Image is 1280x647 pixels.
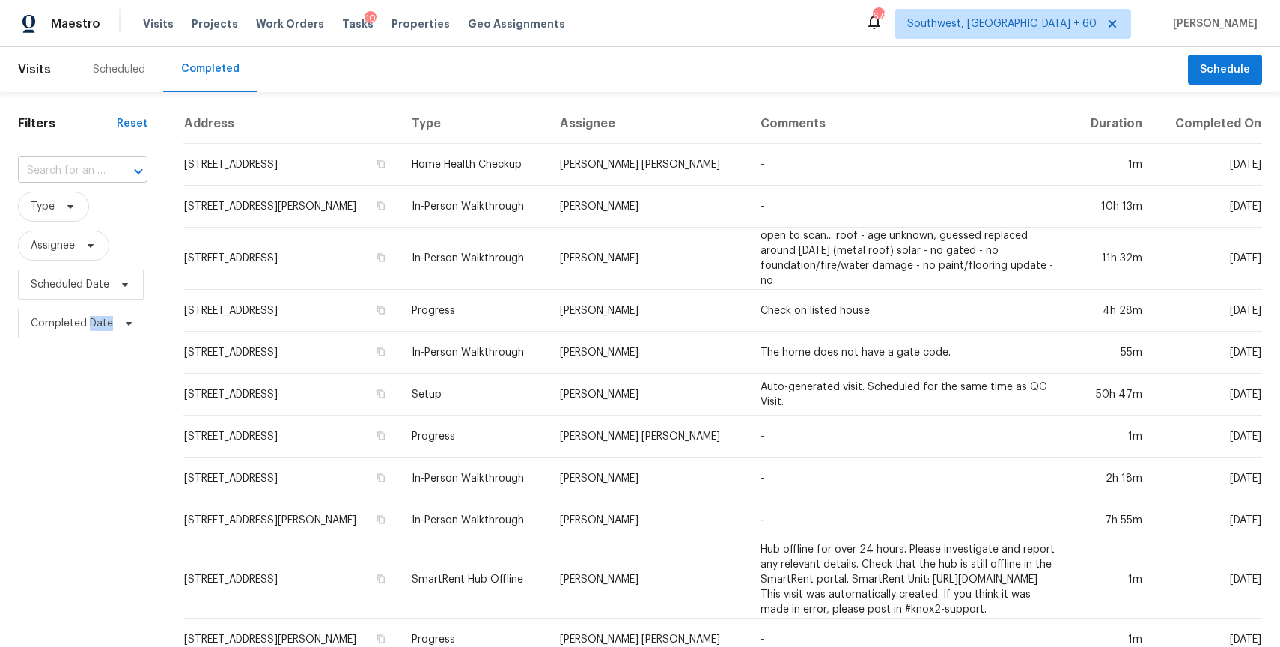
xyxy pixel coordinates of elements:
[548,416,749,458] td: [PERSON_NAME] [PERSON_NAME]
[749,458,1072,499] td: -
[1072,499,1154,541] td: 7h 55m
[31,238,75,253] span: Assignee
[400,144,548,186] td: Home Health Checkup
[374,251,388,264] button: Copy Address
[183,458,400,499] td: [STREET_ADDRESS]
[183,290,400,332] td: [STREET_ADDRESS]
[31,316,113,331] span: Completed Date
[1154,186,1262,228] td: [DATE]
[192,16,238,31] span: Projects
[256,16,324,31] span: Work Orders
[1154,290,1262,332] td: [DATE]
[183,416,400,458] td: [STREET_ADDRESS]
[749,499,1072,541] td: -
[1072,186,1154,228] td: 10h 13m
[93,62,145,77] div: Scheduled
[183,228,400,290] td: [STREET_ADDRESS]
[400,374,548,416] td: Setup
[183,541,400,619] td: [STREET_ADDRESS]
[400,290,548,332] td: Progress
[342,19,374,29] span: Tasks
[181,61,240,76] div: Completed
[374,157,388,171] button: Copy Address
[400,499,548,541] td: In-Person Walkthrough
[749,374,1072,416] td: Auto-generated visit. Scheduled for the same time as QC Visit.
[183,186,400,228] td: [STREET_ADDRESS][PERSON_NAME]
[31,199,55,214] span: Type
[400,228,548,290] td: In-Person Walkthrough
[1154,499,1262,541] td: [DATE]
[18,160,106,183] input: Search for an address...
[18,116,117,131] h1: Filters
[183,374,400,416] td: [STREET_ADDRESS]
[374,429,388,443] button: Copy Address
[183,499,400,541] td: [STREET_ADDRESS][PERSON_NAME]
[1072,374,1154,416] td: 50h 47m
[374,345,388,359] button: Copy Address
[749,541,1072,619] td: Hub offline for over 24 hours. Please investigate and report any relevant details. Check that the...
[1072,541,1154,619] td: 1m
[873,9,883,24] div: 672
[374,199,388,213] button: Copy Address
[374,572,388,586] button: Copy Address
[18,53,51,86] span: Visits
[1154,228,1262,290] td: [DATE]
[1072,104,1154,144] th: Duration
[548,144,749,186] td: [PERSON_NAME] [PERSON_NAME]
[749,186,1072,228] td: -
[143,16,174,31] span: Visits
[400,186,548,228] td: In-Person Walkthrough
[374,471,388,485] button: Copy Address
[1072,416,1154,458] td: 1m
[548,104,749,144] th: Assignee
[1072,144,1154,186] td: 1m
[183,104,400,144] th: Address
[374,632,388,646] button: Copy Address
[1154,332,1262,374] td: [DATE]
[31,277,109,292] span: Scheduled Date
[1154,541,1262,619] td: [DATE]
[1072,290,1154,332] td: 4h 28m
[548,290,749,332] td: [PERSON_NAME]
[400,332,548,374] td: In-Person Walkthrough
[749,104,1072,144] th: Comments
[51,16,100,31] span: Maestro
[548,186,749,228] td: [PERSON_NAME]
[183,332,400,374] td: [STREET_ADDRESS]
[374,303,388,317] button: Copy Address
[749,228,1072,290] td: open to scan... roof - age unknown, guessed replaced around [DATE] (metal roof) solar - no gated ...
[548,458,749,499] td: [PERSON_NAME]
[1154,104,1262,144] th: Completed On
[1072,332,1154,374] td: 55m
[548,541,749,619] td: [PERSON_NAME]
[1072,228,1154,290] td: 11h 32m
[468,16,565,31] span: Geo Assignments
[365,11,377,26] div: 10
[1154,374,1262,416] td: [DATE]
[400,458,548,499] td: In-Person Walkthrough
[1154,144,1262,186] td: [DATE]
[1188,55,1262,85] button: Schedule
[374,387,388,401] button: Copy Address
[128,161,149,182] button: Open
[1154,416,1262,458] td: [DATE]
[548,332,749,374] td: [PERSON_NAME]
[907,16,1097,31] span: Southwest, [GEOGRAPHIC_DATA] + 60
[548,499,749,541] td: [PERSON_NAME]
[400,541,548,619] td: SmartRent Hub Offline
[1154,458,1262,499] td: [DATE]
[749,144,1072,186] td: -
[117,116,147,131] div: Reset
[749,416,1072,458] td: -
[183,144,400,186] td: [STREET_ADDRESS]
[400,104,548,144] th: Type
[749,290,1072,332] td: Check on listed house
[1072,458,1154,499] td: 2h 18m
[400,416,548,458] td: Progress
[548,374,749,416] td: [PERSON_NAME]
[548,228,749,290] td: [PERSON_NAME]
[749,332,1072,374] td: The home does not have a gate code.
[391,16,450,31] span: Properties
[1200,61,1250,79] span: Schedule
[1167,16,1258,31] span: [PERSON_NAME]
